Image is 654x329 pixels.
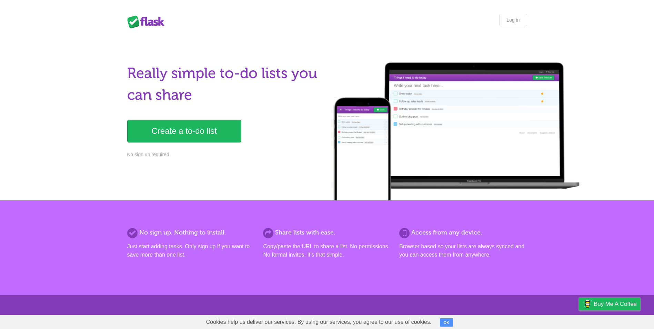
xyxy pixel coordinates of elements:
[399,228,527,237] h2: Access from any device.
[440,318,453,327] button: OK
[399,242,527,259] p: Browser based so your lists are always synced and you can access them from anywhere.
[127,120,241,142] a: Create a to-do list
[499,14,527,26] a: Log in
[127,242,255,259] p: Just start adding tasks. Only sign up if you want to save more than one list.
[583,298,592,310] img: Buy me a coffee
[199,315,439,329] span: Cookies help us deliver our services. By using our services, you agree to our use of cookies.
[127,62,323,106] h1: Really simple to-do lists you can share
[263,228,391,237] h2: Share lists with ease.
[594,298,637,310] span: Buy me a coffee
[127,16,169,28] div: Flask Lists
[127,228,255,237] h2: No sign up. Nothing to install.
[127,151,323,158] p: No sign up required
[579,298,640,310] a: Buy me a coffee
[263,242,391,259] p: Copy/paste the URL to share a list. No permissions. No formal invites. It's that simple.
